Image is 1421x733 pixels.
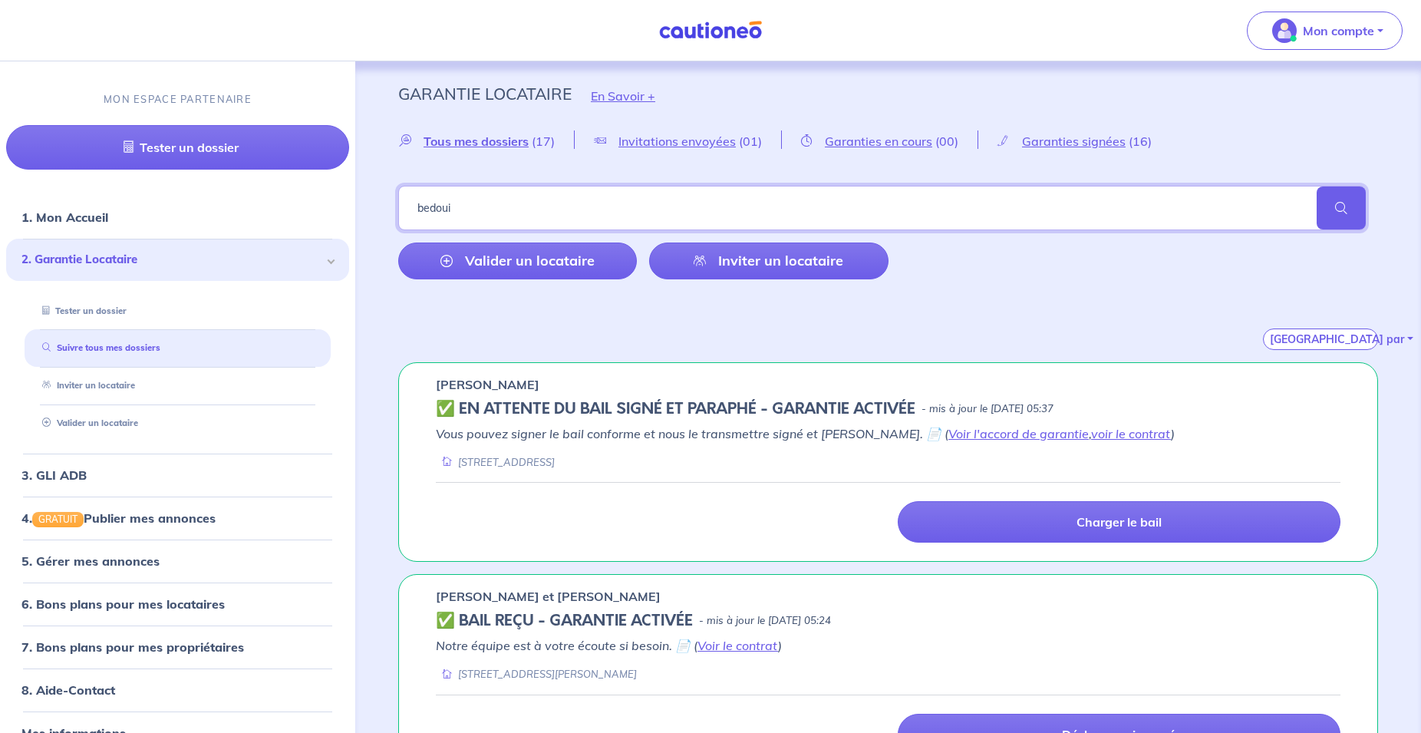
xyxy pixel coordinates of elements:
p: Garantie Locataire [398,80,572,107]
h5: ✅️️️ EN ATTENTE DU BAIL SIGNÉ ET PARAPHÉ - GARANTIE ACTIVÉE [436,400,915,418]
em: Notre équipe est à votre écoute si besoin. 📄 ( ) [436,638,782,653]
a: Tester un dossier [36,305,127,315]
div: Suivre tous mes dossiers [25,335,331,361]
p: [PERSON_NAME] et [PERSON_NAME] [436,587,661,606]
a: Tous mes dossiers(17) [398,134,574,148]
span: Garanties signées [1022,134,1126,149]
a: 5. Gérer mes annonces [21,553,160,569]
a: Inviter un locataire [649,243,888,279]
a: Tester un dossier [6,125,349,170]
div: Tester un dossier [25,298,331,323]
h5: ✅ BAIL REÇU - GARANTIE ACTIVÉE [436,612,693,630]
div: [STREET_ADDRESS][PERSON_NAME] [436,667,637,682]
a: Invitations envoyées(01) [575,134,781,148]
span: Garanties en cours [825,134,932,149]
div: 1. Mon Accueil [6,202,349,233]
div: Valider un locataire [25,411,331,436]
a: Garanties en cours(00) [782,134,978,148]
a: 6. Bons plans pour mes locataires [21,596,225,612]
a: Valider un locataire [36,418,138,428]
p: [PERSON_NAME] [436,375,539,394]
a: 1. Mon Accueil [21,210,108,225]
div: [STREET_ADDRESS] [436,455,555,470]
a: voir le contrat [1091,426,1171,441]
p: Charger le bail [1076,514,1162,530]
div: state: CONTRACT-SIGNED, Context: FINISHED,IS-GL-CAUTION [436,400,1340,418]
input: Rechercher par nom / prénom / mail du locataire [398,186,1366,230]
a: Valider un locataire [398,243,637,279]
img: Cautioneo [653,21,768,40]
div: Inviter un locataire [25,373,331,398]
span: (16) [1129,134,1152,149]
img: illu_account_valid_menu.svg [1272,18,1297,43]
a: Charger le bail [898,501,1341,543]
div: 3. GLI ADB [6,459,349,490]
a: 4.GRATUITPublier mes annonces [21,510,216,525]
span: search [1317,187,1366,229]
em: Vous pouvez signer le bail conforme et nous le transmettre signé et [PERSON_NAME]. 📄 ( , ) [436,426,1175,441]
button: [GEOGRAPHIC_DATA] par [1263,329,1378,350]
span: Invitations envoyées [618,134,736,149]
span: Tous mes dossiers [424,134,529,149]
span: (17) [532,134,555,149]
p: Mon compte [1303,21,1374,40]
span: (01) [739,134,762,149]
a: 8. Aide-Contact [21,682,115,698]
span: 2. Garantie Locataire [21,251,322,269]
button: En Savoir + [572,74,674,118]
div: 2. Garantie Locataire [6,239,349,281]
a: 3. GLI ADB [21,467,87,482]
a: Voir l'accord de garantie [948,426,1089,441]
a: Suivre tous mes dossiers [36,342,160,353]
div: state: CONTRACT-VALIDATED, Context: IN-MANAGEMENT,IN-MANAGEMENT [436,612,1340,630]
a: Inviter un locataire [36,380,135,391]
p: - mis à jour le [DATE] 05:37 [922,401,1053,417]
p: - mis à jour le [DATE] 05:24 [699,613,831,629]
span: (00) [935,134,958,149]
div: 7. Bons plans pour mes propriétaires [6,632,349,662]
p: MON ESPACE PARTENAIRE [104,92,252,107]
div: 4.GRATUITPublier mes annonces [6,502,349,533]
a: Voir le contrat [697,638,778,653]
div: 8. Aide-Contact [6,675,349,705]
div: 5. Gérer mes annonces [6,546,349,576]
a: Garanties signées(16) [978,134,1171,148]
a: 7. Bons plans pour mes propriétaires [21,639,244,655]
div: 6. Bons plans pour mes locataires [6,589,349,619]
button: illu_account_valid_menu.svgMon compte [1247,12,1403,50]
